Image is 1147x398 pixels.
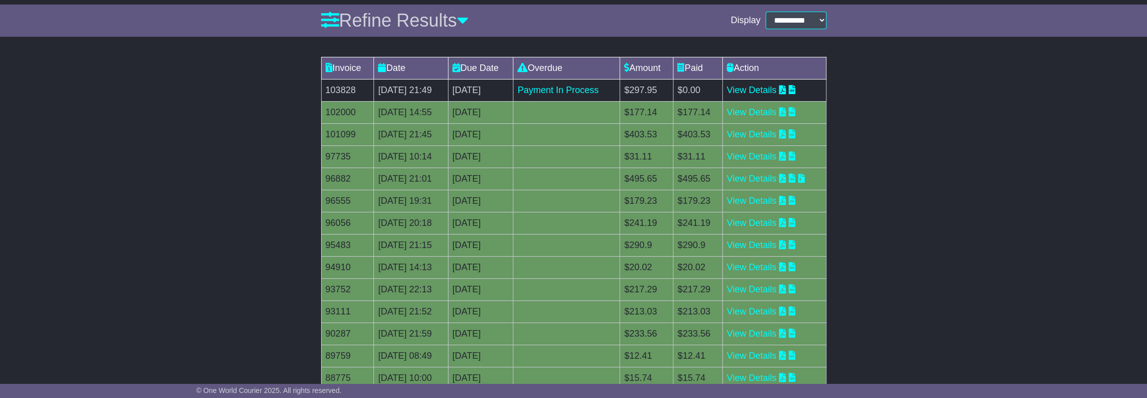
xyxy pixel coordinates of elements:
td: 96555 [321,190,374,212]
td: $20.02 [620,256,673,278]
td: 96882 [321,168,374,190]
td: Action [722,57,826,79]
td: [DATE] [448,300,513,323]
a: View Details [727,306,777,316]
td: $179.23 [620,190,673,212]
td: [DATE] [448,123,513,145]
a: View Details [727,262,777,272]
td: Amount [620,57,673,79]
td: [DATE] 10:14 [374,145,448,168]
td: [DATE] 21:15 [374,234,448,256]
td: [DATE] [448,101,513,123]
td: [DATE] 10:00 [374,367,448,389]
td: $233.56 [673,323,723,345]
a: View Details [727,373,777,383]
td: $290.9 [673,234,723,256]
td: [DATE] 21:59 [374,323,448,345]
td: 96056 [321,212,374,234]
td: [DATE] 21:52 [374,300,448,323]
td: [DATE] 21:01 [374,168,448,190]
span: Display [731,15,760,26]
td: [DATE] 21:45 [374,123,448,145]
td: [DATE] 20:18 [374,212,448,234]
td: [DATE] 14:55 [374,101,448,123]
td: $15.74 [620,367,673,389]
td: Date [374,57,448,79]
td: 89759 [321,345,374,367]
td: $495.65 [620,168,673,190]
td: $217.29 [620,278,673,300]
td: $241.19 [620,212,673,234]
td: [DATE] 22:13 [374,278,448,300]
td: 94910 [321,256,374,278]
td: $213.03 [620,300,673,323]
td: [DATE] [448,367,513,389]
td: $12.41 [620,345,673,367]
a: View Details [727,107,777,117]
a: View Details [727,129,777,139]
a: View Details [727,218,777,228]
td: [DATE] [448,79,513,101]
td: $177.14 [620,101,673,123]
td: $31.11 [620,145,673,168]
a: View Details [727,351,777,361]
td: Paid [673,57,723,79]
td: $0.00 [673,79,723,101]
td: $179.23 [673,190,723,212]
td: Invoice [321,57,374,79]
td: Overdue [513,57,620,79]
a: View Details [727,85,777,95]
td: $31.11 [673,145,723,168]
td: $217.29 [673,278,723,300]
td: 101099 [321,123,374,145]
td: $241.19 [673,212,723,234]
a: View Details [727,151,777,162]
td: [DATE] 21:49 [374,79,448,101]
td: 93752 [321,278,374,300]
a: View Details [727,329,777,339]
td: $290.9 [620,234,673,256]
a: View Details [727,174,777,184]
td: [DATE] [448,145,513,168]
a: View Details [727,196,777,206]
td: [DATE] 19:31 [374,190,448,212]
td: $297.95 [620,79,673,101]
td: 103828 [321,79,374,101]
td: [DATE] [448,345,513,367]
td: [DATE] 08:49 [374,345,448,367]
span: © One World Courier 2025. All rights reserved. [196,386,342,394]
td: $233.56 [620,323,673,345]
td: $213.03 [673,300,723,323]
td: $495.65 [673,168,723,190]
td: 95483 [321,234,374,256]
td: [DATE] [448,168,513,190]
td: $403.53 [620,123,673,145]
td: [DATE] 14:13 [374,256,448,278]
td: [DATE] [448,212,513,234]
td: [DATE] [448,190,513,212]
td: [DATE] [448,278,513,300]
a: View Details [727,240,777,250]
td: $403.53 [673,123,723,145]
td: [DATE] [448,234,513,256]
td: 97735 [321,145,374,168]
td: $177.14 [673,101,723,123]
div: Payment In Process [517,84,616,97]
td: [DATE] [448,323,513,345]
td: 102000 [321,101,374,123]
td: 90287 [321,323,374,345]
td: $15.74 [673,367,723,389]
a: View Details [727,284,777,294]
td: 88775 [321,367,374,389]
td: Due Date [448,57,513,79]
td: 93111 [321,300,374,323]
a: Refine Results [321,10,469,31]
td: [DATE] [448,256,513,278]
td: $20.02 [673,256,723,278]
td: $12.41 [673,345,723,367]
